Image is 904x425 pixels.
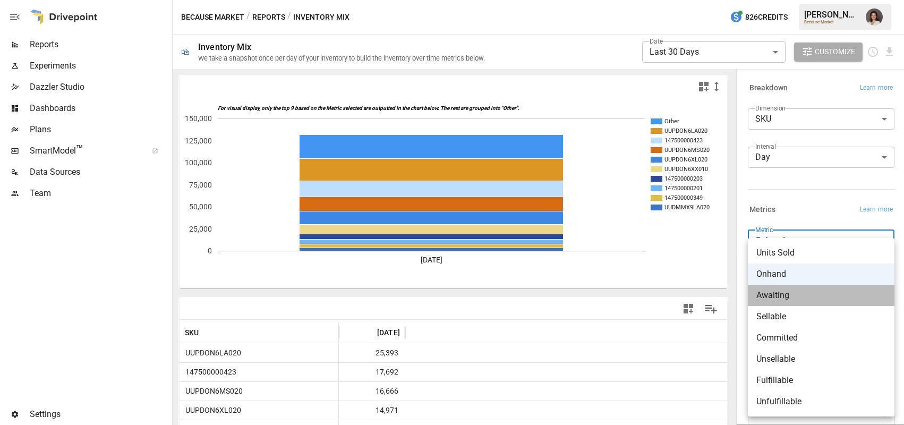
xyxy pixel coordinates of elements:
span: Sellable [756,310,886,323]
span: Onhand [756,268,886,280]
span: Unfulfillable [756,395,886,408]
span: Awaiting [756,289,886,302]
span: Fulfillable [756,374,886,387]
span: Unsellable [756,353,886,365]
span: Committed [756,331,886,344]
span: Units Sold [756,246,886,259]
